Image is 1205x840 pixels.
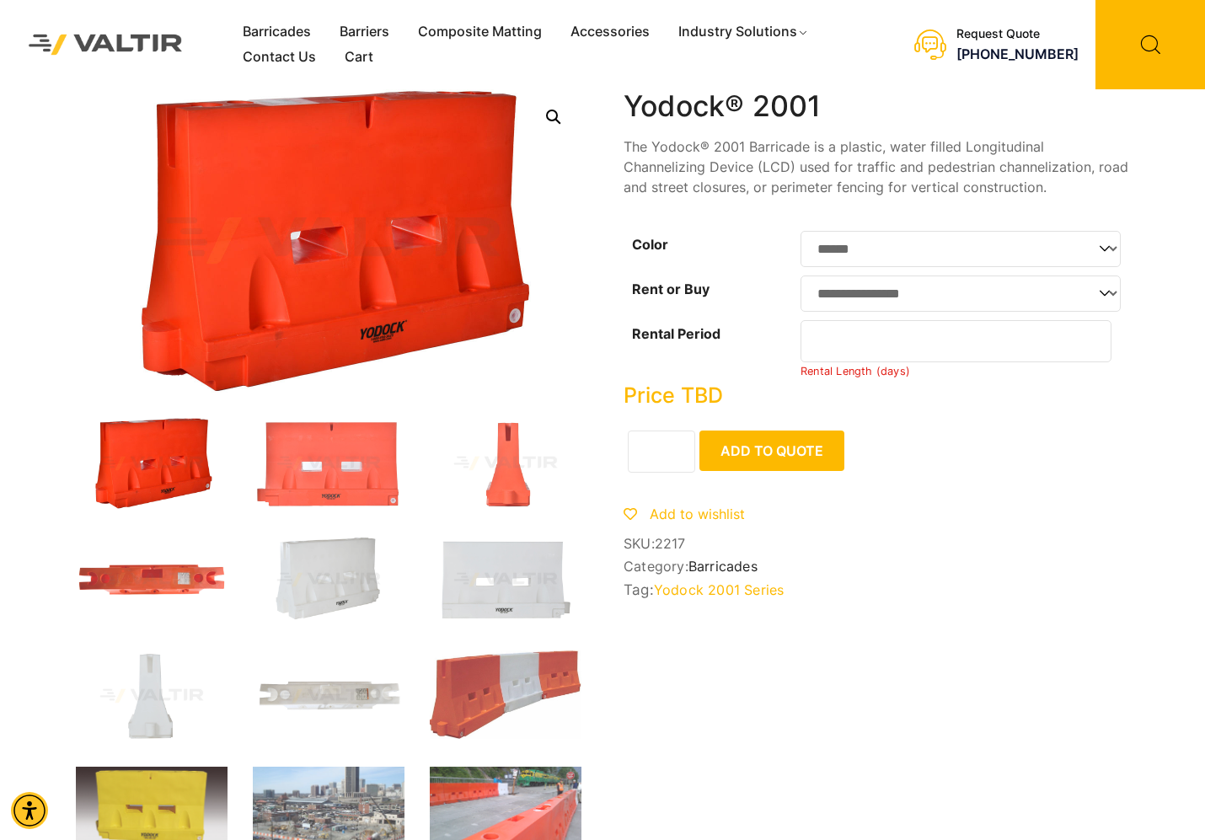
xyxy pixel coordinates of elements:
th: Rental Period [624,316,801,383]
a: Barricades [228,19,325,45]
img: An orange plastic barrier with openings on both ends, designed for traffic control or safety purp... [76,534,228,625]
label: Color [632,236,668,253]
label: Rent or Buy [632,281,710,297]
small: Rental Length (days) [801,365,910,377]
a: Barriers [325,19,404,45]
a: Add to wishlist [624,506,745,522]
span: Add to wishlist [650,506,745,522]
div: Accessibility Menu [11,792,48,829]
img: A white plastic docking station with two rectangular openings and a logo at the bottom. [430,534,581,625]
div: Request Quote [956,27,1079,41]
img: 2001_Org_3Q-1.jpg [76,418,228,509]
img: A white plastic component with cutouts and a label, likely used in machinery or equipment. [253,650,404,741]
img: A bright orange traffic cone with a wide base and a narrow top, designed for road safety and traf... [430,418,581,509]
a: Composite Matting [404,19,556,45]
input: Product quantity [628,431,695,473]
a: Barricades [688,558,758,575]
p: The Yodock® 2001 Barricade is a plastic, water filled Longitudinal Channelizing Device (LCD) used... [624,136,1129,197]
a: 🔍 [538,102,569,132]
input: Number [801,320,1111,362]
a: Cart [330,45,388,70]
span: 2217 [655,535,686,552]
span: Tag: [624,581,1129,598]
a: Accessories [556,19,664,45]
button: Add to Quote [699,431,844,471]
a: Contact Us [228,45,330,70]
span: SKU: [624,536,1129,552]
img: A white plastic barrier with a smooth surface, featuring cutouts and a logo, designed for safety ... [253,534,404,625]
h1: Yodock® 2001 [624,89,1129,124]
img: A white plastic component with a tapered design, likely used as a part or accessory in machinery ... [76,650,228,741]
img: Valtir Rentals [13,19,199,72]
span: Category: [624,559,1129,575]
img: An orange traffic barrier with two rectangular openings and a logo at the bottom. [253,418,404,509]
img: A segmented traffic barrier with orange and white sections, designed for road safety and traffic ... [430,650,581,739]
a: call (888) 496-3625 [956,45,1079,62]
a: Yodock 2001 Series [654,581,785,598]
bdi: Price TBD [624,383,723,408]
a: Industry Solutions [664,19,823,45]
